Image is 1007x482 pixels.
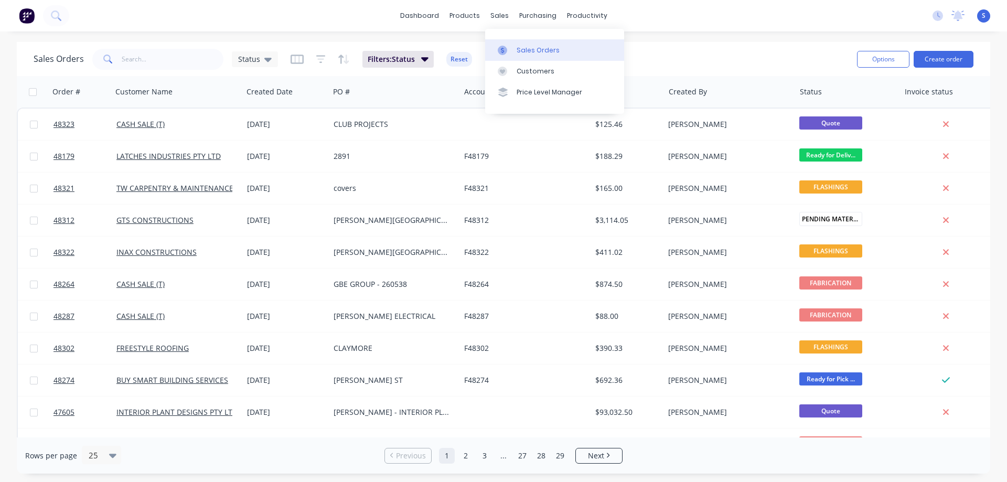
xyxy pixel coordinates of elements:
[533,448,549,464] a: Page 28
[247,183,325,194] div: [DATE]
[116,279,165,289] a: CASH SALE (T)
[380,448,627,464] ul: Pagination
[53,311,74,322] span: 48287
[116,151,221,161] a: LATCHES INDUSTRIES PTY LTD
[799,404,862,417] span: Quote
[668,119,785,130] div: [PERSON_NAME]
[464,215,581,226] div: F48312
[595,375,657,385] div: $692.36
[595,151,657,162] div: $188.29
[517,46,560,55] div: Sales Orders
[333,87,350,97] div: PO #
[247,247,325,258] div: [DATE]
[514,8,562,24] div: purchasing
[800,87,822,97] div: Status
[334,279,450,290] div: GBE GROUP - 260538
[799,276,862,290] span: FABRICATION
[595,407,657,417] div: $93,032.50
[247,343,325,354] div: [DATE]
[116,311,165,321] a: CASH SALE (T)
[595,183,657,194] div: $165.00
[588,451,604,461] span: Next
[122,49,224,70] input: Search...
[247,279,325,290] div: [DATE]
[485,82,624,103] a: Price Level Manager
[668,247,785,258] div: [PERSON_NAME]
[439,448,455,464] a: Page 1 is your current page
[53,119,74,130] span: 48323
[464,87,533,97] div: Accounting Order #
[116,183,247,193] a: TW CARPENTRY & MAINTENANCE (cs)
[595,215,657,226] div: $3,114.05
[562,8,613,24] div: productivity
[247,119,325,130] div: [DATE]
[368,54,415,65] span: Filters: Status
[799,244,862,258] span: FLASHINGS
[334,343,450,354] div: CLAYMORE
[334,119,450,130] div: CLUB PROJECTS
[334,375,450,385] div: [PERSON_NAME] ST
[334,247,450,258] div: [PERSON_NAME][GEOGRAPHIC_DATA]
[247,151,325,162] div: [DATE]
[53,141,116,172] a: 48179
[477,448,492,464] a: Page 3
[857,51,909,68] button: Options
[247,407,325,417] div: [DATE]
[334,311,450,322] div: [PERSON_NAME] ELECTRICAL
[247,375,325,385] div: [DATE]
[334,151,450,162] div: 2891
[53,407,74,417] span: 47605
[34,54,84,64] h1: Sales Orders
[668,279,785,290] div: [PERSON_NAME]
[464,247,581,258] div: F48322
[458,448,474,464] a: Page 2
[905,87,953,97] div: Invoice status
[116,407,238,417] a: INTERIOR PLANT DESIGNS PTY LTD
[247,215,325,226] div: [DATE]
[334,407,450,417] div: [PERSON_NAME] - INTERIOR PLANT DESIGNS - FORTIS
[53,109,116,140] a: 48323
[668,311,785,322] div: [PERSON_NAME]
[115,87,173,97] div: Customer Name
[496,448,511,464] a: Jump forward
[53,183,74,194] span: 48321
[464,151,581,162] div: F48179
[53,173,116,204] a: 48321
[116,375,228,385] a: BUY SMART BUILDING SERVICES
[464,279,581,290] div: F48264
[982,11,985,20] span: S
[116,343,189,353] a: FREESTYLE ROOFING
[515,448,530,464] a: Page 27
[116,247,197,257] a: INAX CONSTRUCTIONS
[116,119,165,129] a: CASH SALE (T)
[53,365,116,396] a: 48274
[53,205,116,236] a: 48312
[53,247,74,258] span: 48322
[799,340,862,354] span: FLASHINGS
[668,151,785,162] div: [PERSON_NAME]
[552,448,568,464] a: Page 29
[799,436,862,449] span: FABRICATION
[485,61,624,82] a: Customers
[668,407,785,417] div: [PERSON_NAME]
[247,311,325,322] div: [DATE]
[52,87,80,97] div: Order #
[668,343,785,354] div: [PERSON_NAME]
[247,87,293,97] div: Created Date
[444,8,485,24] div: products
[914,51,973,68] button: Create order
[517,67,554,76] div: Customers
[485,8,514,24] div: sales
[799,308,862,322] span: FABRICATION
[464,183,581,194] div: F48321
[668,375,785,385] div: [PERSON_NAME]
[53,269,116,300] a: 48264
[334,183,450,194] div: covers
[385,451,431,461] a: Previous page
[669,87,707,97] div: Created By
[464,375,581,385] div: F48274
[238,53,260,65] span: Status
[334,215,450,226] div: [PERSON_NAME][GEOGRAPHIC_DATA]
[53,301,116,332] a: 48287
[799,148,862,162] span: Ready for Deliv...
